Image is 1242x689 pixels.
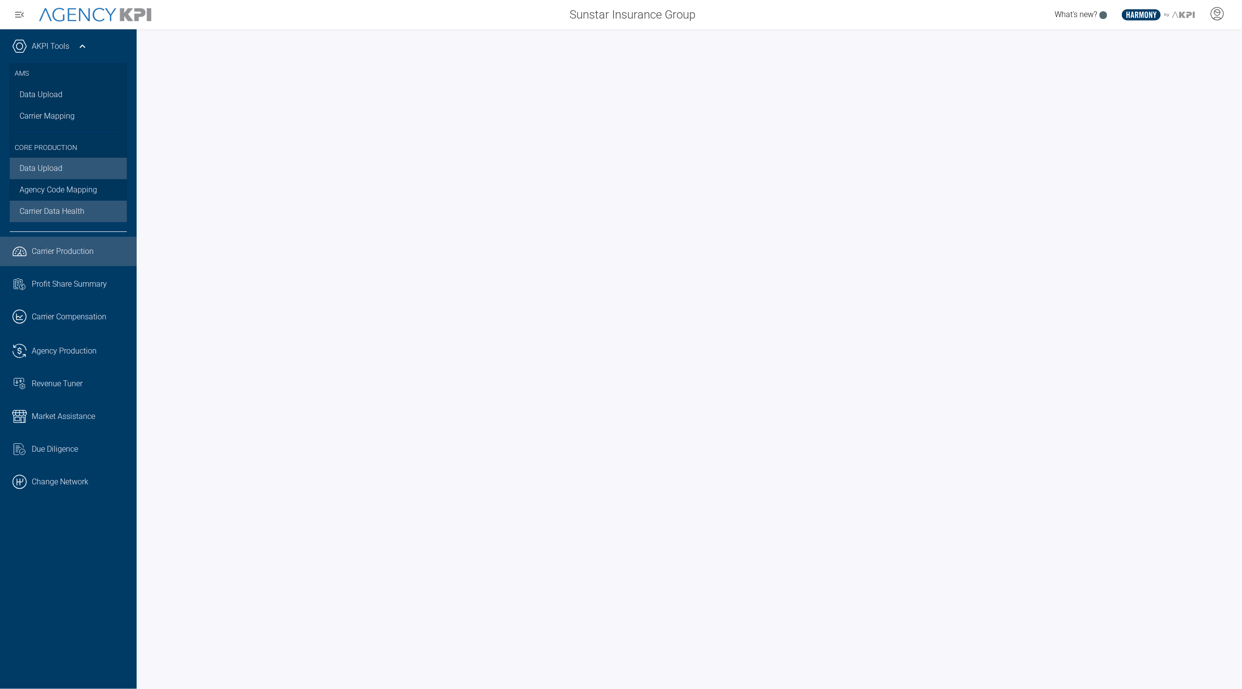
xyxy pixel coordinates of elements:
[32,378,82,390] span: Revenue Tuner
[10,158,127,179] a: Data Upload
[10,201,127,222] a: Carrier Data Health
[20,206,84,217] span: Carrier Data Health
[39,8,151,22] img: AgencyKPI
[10,105,127,127] a: Carrier Mapping
[10,84,127,105] a: Data Upload
[32,443,78,455] span: Due Diligence
[32,411,95,422] span: Market Assistance
[32,41,69,52] a: AKPI Tools
[570,6,695,23] span: Sunstar Insurance Group
[32,311,106,323] span: Carrier Compensation
[15,132,122,158] h3: Core Production
[32,246,94,257] span: Carrier Production
[15,63,122,84] h3: AMS
[1055,10,1097,19] span: What's new?
[32,345,97,357] span: Agency Production
[10,179,127,201] a: Agency Code Mapping
[32,278,107,290] span: Profit Share Summary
